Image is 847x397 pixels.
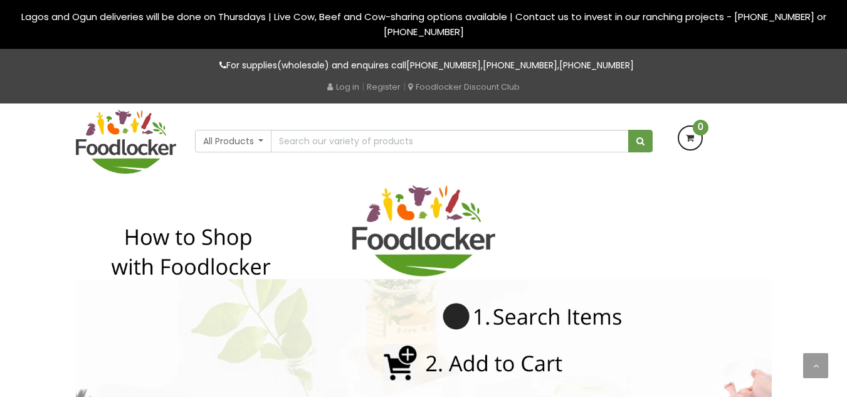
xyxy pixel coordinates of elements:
a: Log in [327,81,359,93]
button: All Products [195,130,272,152]
a: [PHONE_NUMBER] [559,59,634,71]
a: [PHONE_NUMBER] [406,59,481,71]
span: Lagos and Ogun deliveries will be done on Thursdays | Live Cow, Beef and Cow-sharing options avai... [21,10,826,38]
input: Search our variety of products [271,130,628,152]
p: For supplies(wholesale) and enquires call , , [76,58,772,73]
span: | [362,80,364,93]
a: Register [367,81,401,93]
a: [PHONE_NUMBER] [483,59,557,71]
span: | [403,80,406,93]
img: FoodLocker [76,110,176,174]
span: 0 [693,120,708,135]
a: Foodlocker Discount Club [408,81,520,93]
